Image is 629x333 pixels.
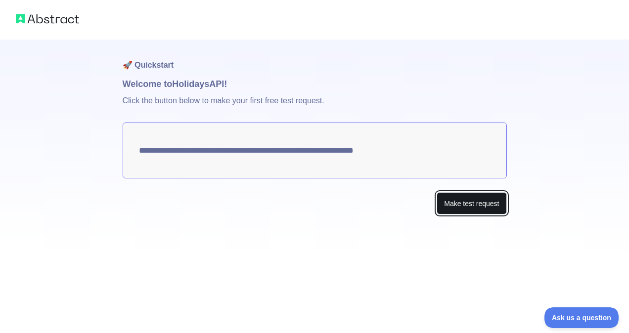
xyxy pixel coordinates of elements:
iframe: Toggle Customer Support [544,307,619,328]
p: Click the button below to make your first free test request. [123,91,507,123]
img: Abstract logo [16,12,79,26]
h1: Welcome to Holidays API! [123,77,507,91]
button: Make test request [437,192,506,214]
h1: 🚀 Quickstart [123,40,507,77]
